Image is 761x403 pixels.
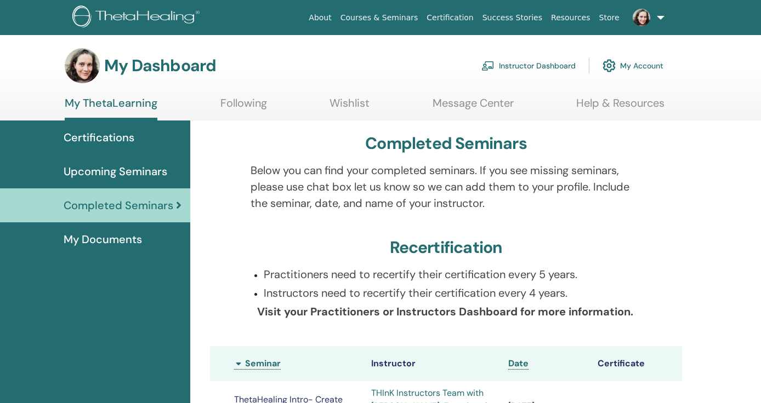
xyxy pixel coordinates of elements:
span: Date [508,358,529,369]
h3: My Dashboard [104,56,216,76]
a: Resources [547,8,595,28]
a: Wishlist [330,96,370,118]
p: Practitioners need to recertify their certification every 5 years. [264,266,641,283]
th: Instructor [366,346,503,381]
p: Below you can find your completed seminars. If you see missing seminars, please use chat box let ... [251,162,641,211]
img: default.jpg [633,9,650,26]
span: My Documents [64,231,142,247]
th: Certificate [592,346,682,381]
h3: Recertification [390,238,503,257]
p: Instructors need to recertify their certification every 4 years. [264,285,641,301]
span: Certifications [64,129,134,146]
a: Store [595,8,624,28]
img: chalkboard-teacher.svg [481,61,495,71]
h3: Completed Seminars [365,134,527,153]
a: My Account [603,54,663,78]
a: Date [508,358,529,370]
a: My ThetaLearning [65,96,157,120]
a: Message Center [433,96,514,118]
img: logo.png [72,5,203,30]
a: About [304,8,336,28]
a: Certification [422,8,478,28]
a: Success Stories [478,8,547,28]
a: Courses & Seminars [336,8,423,28]
b: Visit your Practitioners or Instructors Dashboard for more information. [257,304,633,319]
img: default.jpg [65,48,100,83]
img: cog.svg [603,56,616,75]
span: Completed Seminars [64,197,173,214]
a: Following [220,96,267,118]
span: Upcoming Seminars [64,163,167,180]
a: Help & Resources [576,96,665,118]
a: Instructor Dashboard [481,54,576,78]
